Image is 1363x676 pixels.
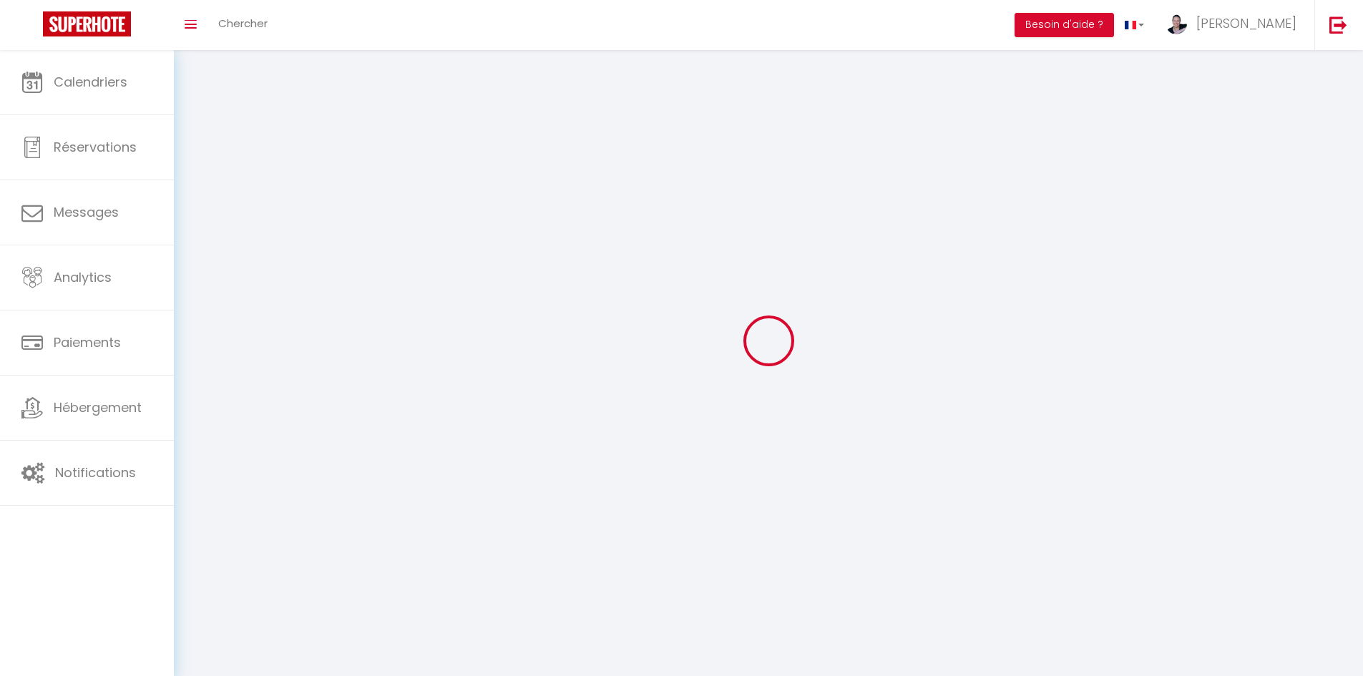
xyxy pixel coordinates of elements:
span: [PERSON_NAME] [1196,14,1296,32]
span: Réservations [54,138,137,156]
span: Calendriers [54,73,127,91]
button: Besoin d'aide ? [1015,13,1114,37]
span: Notifications [55,464,136,481]
span: Paiements [54,333,121,351]
img: ... [1166,13,1187,34]
img: Super Booking [43,11,131,36]
img: logout [1329,16,1347,34]
span: Messages [54,203,119,221]
span: Chercher [218,16,268,31]
span: Hébergement [54,398,142,416]
span: Analytics [54,268,112,286]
